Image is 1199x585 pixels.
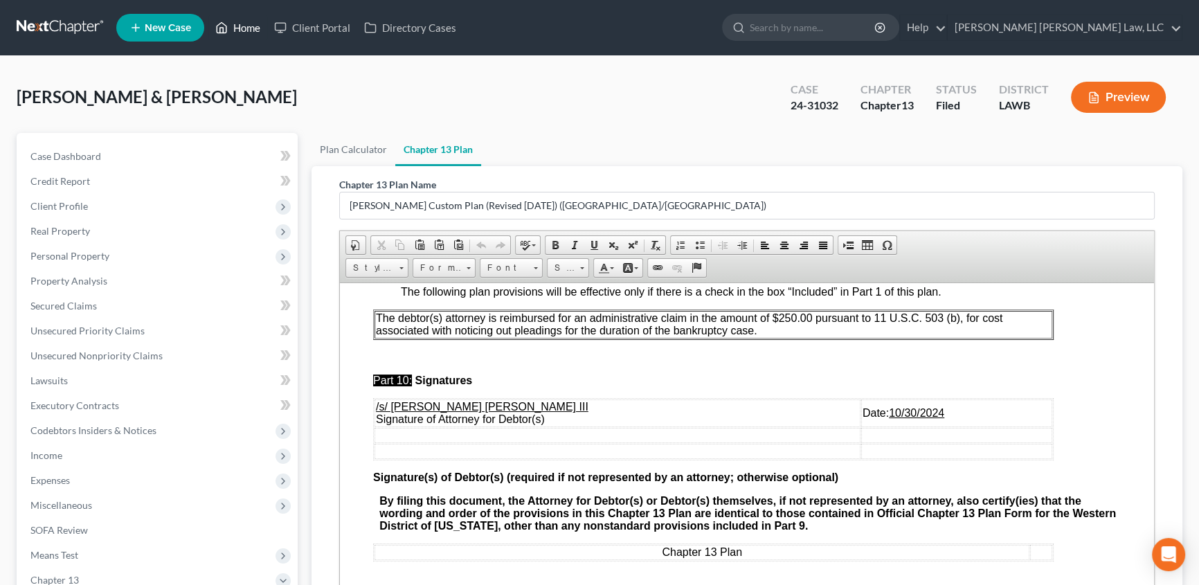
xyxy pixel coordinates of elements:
[30,225,90,237] span: Real Property
[813,236,833,254] a: Justify
[901,98,914,111] span: 13
[17,87,297,107] span: [PERSON_NAME] & [PERSON_NAME]
[19,368,298,393] a: Lawsuits
[410,236,429,254] a: Paste
[646,236,665,254] a: Remove Format
[19,318,298,343] a: Unsecured Priority Claims
[413,258,476,278] a: Format
[145,23,191,33] span: New Case
[623,236,642,254] a: Superscript
[19,393,298,418] a: Executory Contracts
[775,236,794,254] a: Center
[713,236,732,254] a: Decrease Indent
[936,98,977,114] div: Filed
[30,250,109,262] span: Personal Property
[371,236,390,254] a: Cut
[648,259,667,277] a: Link
[30,200,88,212] span: Client Profile
[30,399,119,411] span: Executory Contracts
[791,82,838,98] div: Case
[449,236,468,254] a: Paste from Word
[346,259,395,277] span: Styles
[30,150,101,162] span: Case Dashboard
[429,236,449,254] a: Paste as plain text
[471,236,491,254] a: Undo
[480,258,543,278] a: Font
[900,15,946,40] a: Help
[30,549,78,561] span: Means Test
[860,82,914,98] div: Chapter
[547,258,589,278] a: Size
[30,275,107,287] span: Property Analysis
[936,82,977,98] div: Status
[30,375,68,386] span: Lawsuits
[30,499,92,511] span: Miscellaneous
[584,236,604,254] a: Underline
[357,15,463,40] a: Directory Cases
[516,236,540,254] a: Spell Checker
[1071,82,1166,113] button: Preview
[732,236,752,254] a: Increase Indent
[19,294,298,318] a: Secured Claims
[30,350,163,361] span: Unsecured Nonpriority Claims
[1152,538,1185,571] div: Open Intercom Messenger
[594,259,618,277] a: Text Color
[565,236,584,254] a: Italic
[546,236,565,254] a: Bold
[791,98,838,114] div: 24-31032
[312,133,395,166] a: Plan Calculator
[838,236,858,254] a: Insert Page Break for Printing
[671,236,690,254] a: Insert/Remove Numbered List
[19,518,298,543] a: SOFA Review
[604,236,623,254] a: Subscript
[19,269,298,294] a: Property Analysis
[491,236,510,254] a: Redo
[667,259,687,277] a: Unlink
[345,258,408,278] a: Styles
[30,175,90,187] span: Credit Report
[999,82,1049,98] div: District
[339,177,436,192] label: Chapter 13 Plan Name
[30,474,70,486] span: Expenses
[30,449,62,461] span: Income
[413,259,462,277] span: Format
[999,98,1049,114] div: LAWB
[395,133,481,166] a: Chapter 13 Plan
[860,98,914,114] div: Chapter
[208,15,267,40] a: Home
[794,236,813,254] a: Align Right
[340,192,1154,219] input: Enter name...
[19,343,298,368] a: Unsecured Nonpriority Claims
[346,236,366,254] a: Document Properties
[390,236,410,254] a: Copy
[30,300,97,312] span: Secured Claims
[30,424,156,436] span: Codebtors Insiders & Notices
[480,259,529,277] span: Font
[267,15,357,40] a: Client Portal
[755,236,775,254] a: Align Left
[30,325,145,336] span: Unsecured Priority Claims
[687,259,706,277] a: Anchor
[750,15,876,40] input: Search by name...
[19,169,298,194] a: Credit Report
[19,144,298,169] a: Case Dashboard
[690,236,710,254] a: Insert/Remove Bulleted List
[877,236,896,254] a: Insert Special Character
[948,15,1182,40] a: [PERSON_NAME] [PERSON_NAME] Law, LLC
[858,236,877,254] a: Table
[548,259,575,277] span: Size
[618,259,642,277] a: Background Color
[30,524,88,536] span: SOFA Review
